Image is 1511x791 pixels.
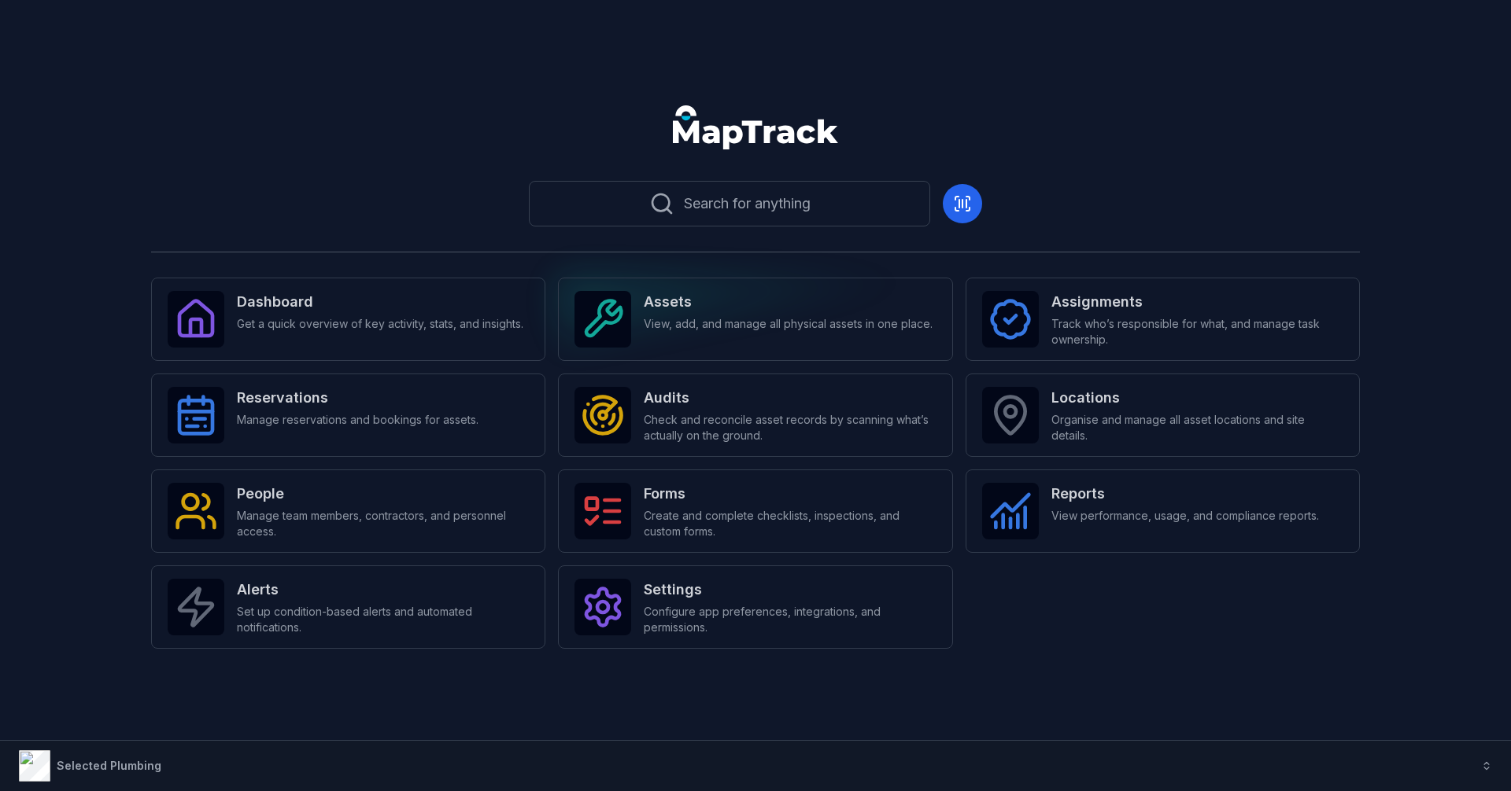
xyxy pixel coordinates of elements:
strong: Selected Plumbing [57,759,161,772]
strong: People [237,483,529,505]
strong: Locations [1051,387,1343,409]
span: Create and complete checklists, inspections, and custom forms. [644,508,936,539]
span: View, add, and manage all physical assets in one place. [644,316,933,332]
a: AuditsCheck and reconcile asset records by scanning what’s actually on the ground. [558,373,952,457]
a: ReportsView performance, usage, and compliance reports. [966,469,1360,553]
button: Search for anything [529,181,930,226]
strong: Alerts [237,579,529,601]
strong: Dashboard [237,291,523,313]
a: FormsCreate and complete checklists, inspections, and custom forms. [558,469,952,553]
a: ReservationsManage reservations and bookings for assets. [151,373,545,457]
strong: Forms [644,483,936,505]
span: Search for anything [684,193,811,215]
span: Manage team members, contractors, and personnel access. [237,508,529,539]
a: AlertsSet up condition-based alerts and automated notifications. [151,565,545,649]
span: Organise and manage all asset locations and site details. [1051,412,1343,443]
a: LocationsOrganise and manage all asset locations and site details. [966,373,1360,457]
strong: Audits [644,387,936,409]
a: AssignmentsTrack who’s responsible for what, and manage task ownership. [966,278,1360,361]
strong: Assignments [1051,291,1343,313]
nav: Global [648,105,863,149]
span: Track who’s responsible for what, and manage task ownership. [1051,316,1343,348]
span: Manage reservations and bookings for assets. [237,412,478,428]
span: Set up condition-based alerts and automated notifications. [237,604,529,635]
span: View performance, usage, and compliance reports. [1051,508,1319,524]
strong: Reports [1051,483,1319,505]
span: Configure app preferences, integrations, and permissions. [644,604,936,635]
a: SettingsConfigure app preferences, integrations, and permissions. [558,565,952,649]
a: DashboardGet a quick overview of key activity, stats, and insights. [151,278,545,361]
a: PeopleManage team members, contractors, and personnel access. [151,469,545,553]
strong: Reservations [237,387,478,409]
strong: Settings [644,579,936,601]
span: Check and reconcile asset records by scanning what’s actually on the ground. [644,412,936,443]
a: AssetsView, add, and manage all physical assets in one place. [558,278,952,361]
strong: Assets [644,291,933,313]
span: Get a quick overview of key activity, stats, and insights. [237,316,523,332]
